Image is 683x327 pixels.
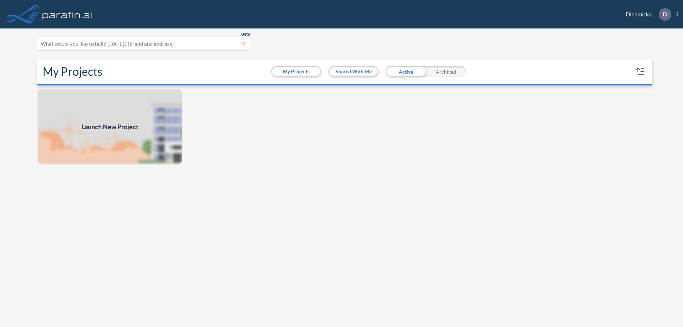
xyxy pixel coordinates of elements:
[41,7,94,21] img: logo
[37,88,183,165] img: add
[635,66,646,77] button: sort
[272,67,320,76] button: My Projects
[81,122,138,132] span: Launch New Project
[37,88,183,165] a: Launch New Project
[663,11,667,17] p: D
[386,66,426,77] div: Active
[329,67,377,76] button: Shared With Me
[426,66,466,77] div: Archived
[241,31,250,37] span: Beta
[43,65,102,78] h2: My Projects
[615,8,678,21] div: Dinamicka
